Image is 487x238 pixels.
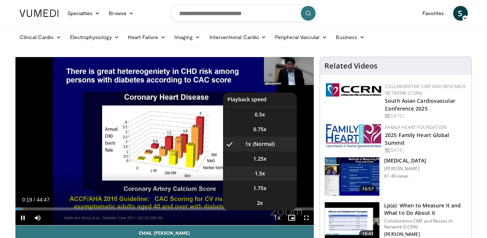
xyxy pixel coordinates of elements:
[245,140,251,148] span: 1x
[331,30,369,45] a: Business
[22,197,32,203] span: 0:19
[385,132,449,146] a: 2025 Family Heart Global Summit
[453,6,468,21] a: S
[63,6,105,21] a: Specialties
[30,210,45,225] button: Mute
[253,185,267,192] span: 1.75x
[34,197,35,203] span: /
[359,230,377,238] span: 18:43
[384,173,408,179] p: 61.4K views
[385,97,455,112] a: South Asian Cardiovascular Conference 2025
[384,166,426,172] p: [PERSON_NAME]
[205,30,271,45] a: Interventional Cardio
[326,124,381,148] img: 96363db5-6b1b-407f-974b-715268b29f70.jpeg.150x105_q85_autocrop_double_scale_upscale_version-0.2.jpg
[359,185,377,193] span: 16:57
[36,197,49,203] span: 44:47
[385,113,466,119] div: [DATE]
[385,124,446,130] a: Family Heart Foundation
[324,62,378,70] h4: Related Videos
[385,83,466,96] a: Collaborative CME and Research Network (CCRN)
[15,207,314,210] div: Progress Bar
[170,4,317,22] input: Search topics, interventions
[104,6,138,21] a: Browse
[384,157,426,164] h3: [MEDICAL_DATA]
[253,155,267,162] span: 1.25x
[253,126,267,133] span: 0.75x
[384,231,467,237] p: [PERSON_NAME]
[385,147,466,154] div: [DATE]
[271,30,331,45] a: Peripheral Vascular
[15,57,314,225] video-js: Video Player
[269,210,284,225] button: Playback Rate
[326,83,381,97] img: a04ee3ba-8487-4636-b0fb-5e8d268f3737.png.150x105_q85_autocrop_double_scale_upscale_version-0.2.png
[324,157,467,196] a: 16:57 [MEDICAL_DATA] [PERSON_NAME] 61.4K views
[257,199,263,207] span: 2x
[255,170,265,177] span: 1.5x
[284,210,299,225] button: Enable picture-in-picture mode
[15,30,66,45] a: Clinical Cardio
[299,210,314,225] button: Fullscreen
[255,111,265,118] span: 0.5x
[124,30,170,45] a: Heart Failure
[20,10,59,17] img: VuMedi Logo
[170,30,205,45] a: Imaging
[418,6,449,21] a: Favorites
[384,218,467,230] p: Collaborative CME and Research Network (CCRN)
[66,30,124,45] a: Electrophysiology
[325,157,379,196] img: a92b9a22-396b-4790-a2bb-5028b5f4e720.150x105_q85_crop-smart_upscale.jpg
[384,202,467,217] h3: Lp(a): When to Measure it and What to Do About it
[15,210,30,225] button: Pause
